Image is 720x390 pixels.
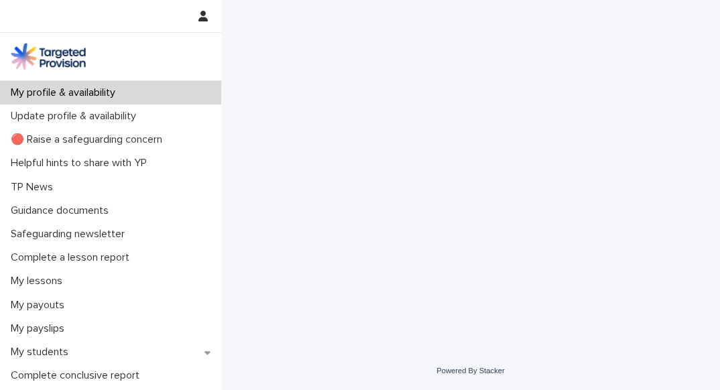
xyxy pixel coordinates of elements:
[11,43,86,70] img: M5nRWzHhSzIhMunXDL62
[5,110,147,123] p: Update profile & availability
[5,299,75,312] p: My payouts
[5,86,126,99] p: My profile & availability
[5,204,119,217] p: Guidance documents
[5,346,79,359] p: My students
[436,367,504,375] a: Powered By Stacker
[5,322,75,335] p: My payslips
[5,251,140,264] p: Complete a lesson report
[5,157,158,170] p: Helpful hints to share with YP
[5,369,150,382] p: Complete conclusive report
[5,181,64,194] p: TP News
[5,275,73,287] p: My lessons
[5,133,173,146] p: 🔴 Raise a safeguarding concern
[5,228,135,241] p: Safeguarding newsletter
